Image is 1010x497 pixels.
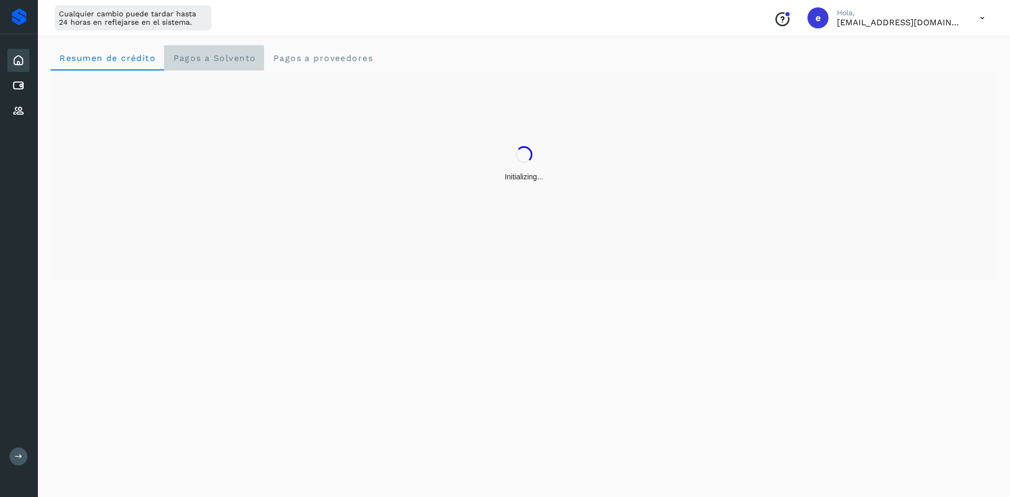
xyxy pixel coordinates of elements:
[837,17,963,27] p: eestrada@grupo-gmx.com
[272,53,373,63] span: Pagos a proveedores
[59,53,156,63] span: Resumen de crédito
[7,49,29,72] div: Inicio
[173,53,256,63] span: Pagos a Solvento
[7,74,29,97] div: Cuentas por pagar
[55,5,211,31] div: Cualquier cambio puede tardar hasta 24 horas en reflejarse en el sistema.
[7,99,29,123] div: Proveedores
[837,8,963,17] p: Hola,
